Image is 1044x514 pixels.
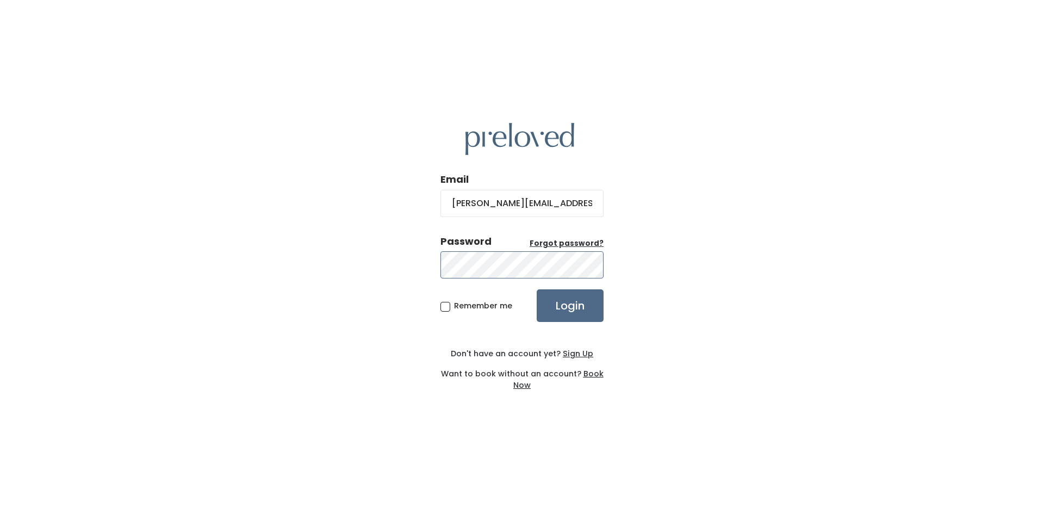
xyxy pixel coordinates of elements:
[465,123,574,155] img: preloved logo
[440,348,604,360] div: Don't have an account yet?
[561,348,593,359] a: Sign Up
[537,289,604,322] input: Login
[530,238,604,249] a: Forgot password?
[563,348,593,359] u: Sign Up
[513,368,604,391] a: Book Now
[440,360,604,391] div: Want to book without an account?
[454,300,512,311] span: Remember me
[440,234,492,249] div: Password
[440,172,469,187] label: Email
